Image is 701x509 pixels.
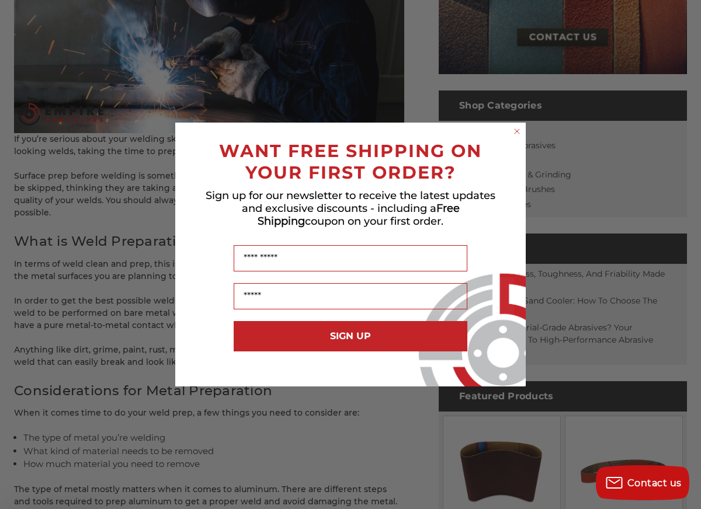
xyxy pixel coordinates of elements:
span: Free Shipping [258,202,460,228]
span: Sign up for our newsletter to receive the latest updates and exclusive discounts - including a co... [206,189,495,228]
input: Email [234,283,467,309]
span: Contact us [627,477,682,489]
button: Contact us [596,465,689,500]
span: WANT FREE SHIPPING ON YOUR FIRST ORDER? [219,140,482,183]
button: SIGN UP [234,321,467,351]
button: Close dialog [511,125,523,137]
